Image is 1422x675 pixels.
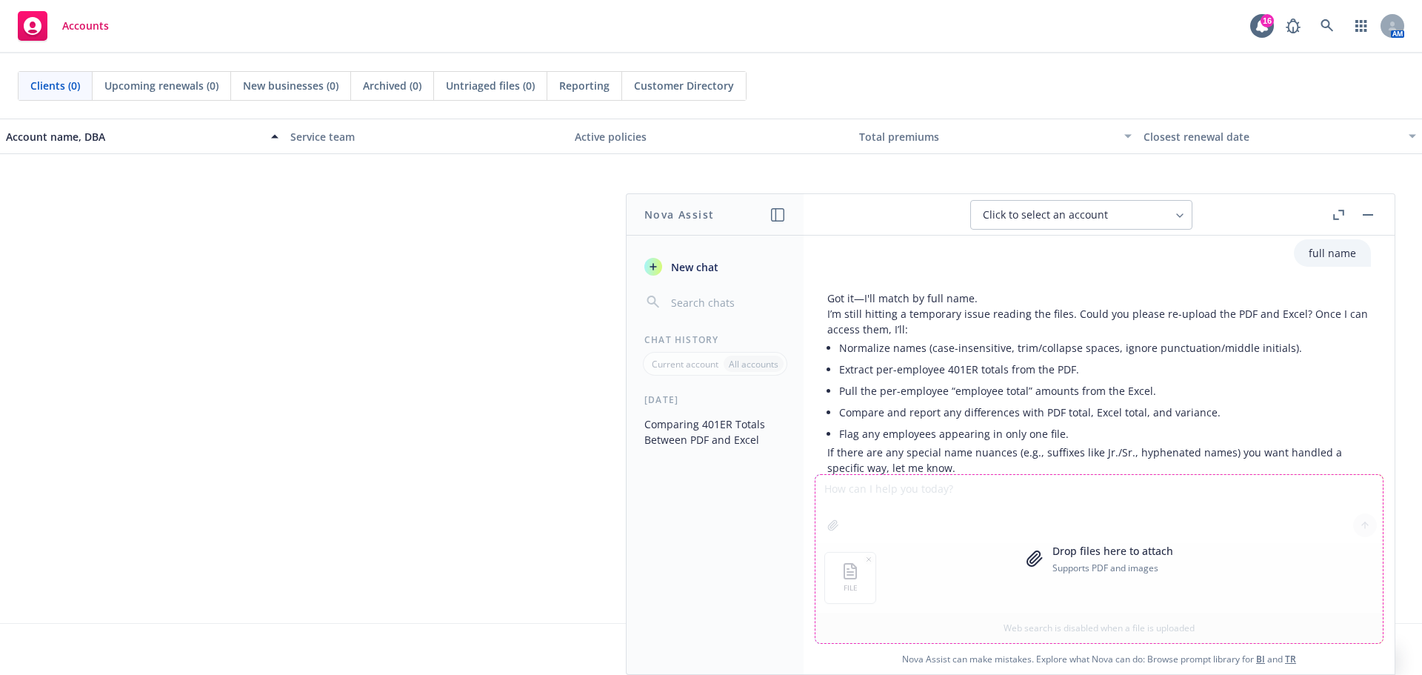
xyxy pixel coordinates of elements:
[970,200,1192,230] button: Click to select an account
[668,259,718,275] span: New chat
[12,5,115,47] a: Accounts
[983,207,1108,222] span: Click to select an account
[1138,119,1422,154] button: Closest renewal date
[575,129,847,144] div: Active policies
[638,412,792,452] button: Comparing 401ER Totals Between PDF and Excel
[827,445,1371,476] p: If there are any special name nuances (e.g., suffixes like Jr./Sr., hyphenated names) you want ha...
[6,129,262,144] div: Account name, DBA
[644,207,714,222] h1: Nova Assist
[1261,14,1274,27] div: 16
[30,78,80,93] span: Clients (0)
[729,358,778,370] p: All accounts
[839,380,1371,402] li: Pull the per-employee “employee total” amounts from the Excel.
[839,423,1371,445] li: Flag any employees appearing in only one file.
[446,78,535,93] span: Untriaged files (0)
[638,253,792,280] button: New chat
[363,78,421,93] span: Archived (0)
[1052,543,1173,559] p: Drop files here to attach
[827,306,1371,337] p: I’m still hitting a temporary issue reading the files. Could you please re-upload the PDF and Exc...
[668,292,786,313] input: Search chats
[810,644,1389,674] span: Nova Assist can make mistakes. Explore what Nova can do: Browse prompt library for and
[569,119,853,154] button: Active policies
[1144,129,1400,144] div: Closest renewal date
[652,358,718,370] p: Current account
[243,78,338,93] span: New businesses (0)
[1052,562,1173,574] p: Supports PDF and images
[62,20,109,32] span: Accounts
[1346,11,1376,41] a: Switch app
[627,393,804,406] div: [DATE]
[559,78,610,93] span: Reporting
[859,129,1115,144] div: Total premiums
[1278,11,1308,41] a: Report a Bug
[853,119,1138,154] button: Total premiums
[290,129,563,144] div: Service team
[1309,245,1356,261] p: full name
[827,290,1371,306] p: Got it—I'll match by full name.
[1312,11,1342,41] a: Search
[627,333,804,346] div: Chat History
[1256,653,1265,665] a: BI
[634,78,734,93] span: Customer Directory
[284,119,569,154] button: Service team
[104,78,218,93] span: Upcoming renewals (0)
[1285,653,1296,665] a: TR
[839,402,1371,423] li: Compare and report any differences with PDF total, Excel total, and variance.
[839,337,1371,359] li: Normalize names (case-insensitive, trim/collapse spaces, ignore punctuation/middle initials).
[839,359,1371,380] li: Extract per-employee 401ER totals from the PDF.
